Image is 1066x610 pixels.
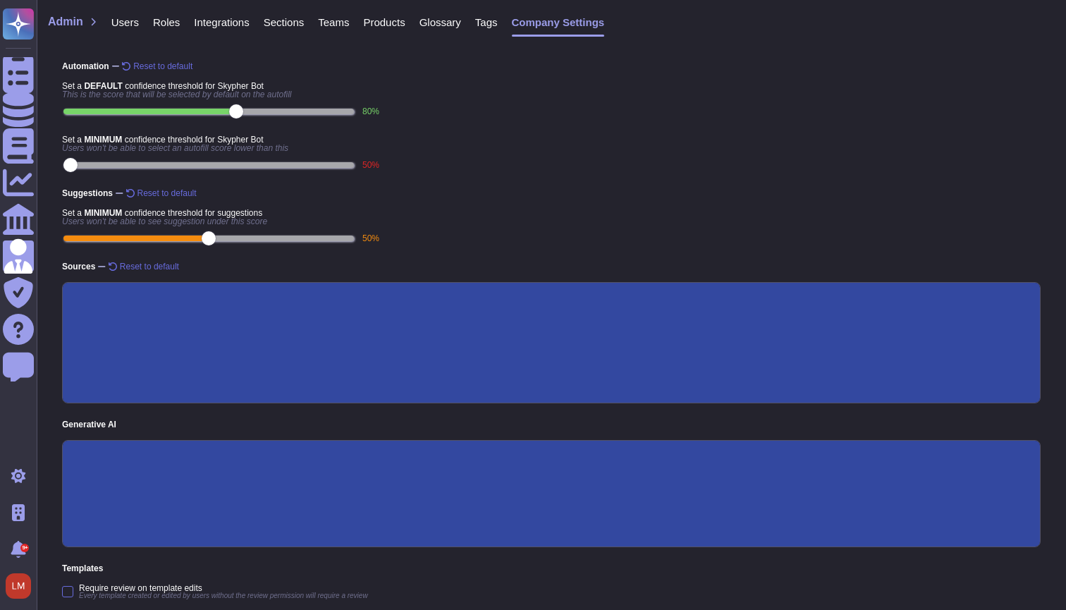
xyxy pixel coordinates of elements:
[194,17,249,28] span: Integrations
[62,209,379,217] span: Set a confidence threshold for suggestions
[120,262,179,271] span: Reset to default
[79,584,368,592] span: Require review on template edits
[133,62,192,71] span: Reset to default
[264,17,305,28] span: Sections
[62,189,1041,197] span: Suggestions
[318,17,349,28] span: Teams
[109,262,179,271] button: Reset to default
[363,17,405,28] span: Products
[153,17,180,28] span: Roles
[62,82,379,90] span: Set a confidence threshold for Skypher Bot
[512,17,605,28] span: Company Settings
[20,544,29,552] div: 9+
[84,208,122,218] b: MINIMUM
[79,592,368,599] span: Every template created or edited by users without the review permission will require a review
[62,564,1041,573] span: Templates
[62,135,379,144] span: Set a confidence threshold for Skypher Bot
[137,189,197,197] span: Reset to default
[62,90,379,99] span: This is the score that will be selected by default on the autofill
[62,262,1041,271] span: Sources
[62,62,1041,71] span: Automation
[84,81,122,91] b: DEFAULT
[475,17,498,28] span: Tags
[362,161,379,169] label: 50 %
[62,420,1041,429] span: Generative AI
[362,234,379,243] label: 50 %
[62,144,379,152] span: Users won't be able to select an autofill score lower than this
[362,107,379,116] label: 80 %
[419,17,461,28] span: Glossary
[111,17,139,28] span: Users
[122,62,192,71] button: Reset to default
[62,217,379,226] span: Users won't be able to see suggestion under this score
[126,189,197,197] button: Reset to default
[6,573,31,599] img: user
[84,135,122,145] b: MINIMUM
[48,16,83,28] span: Admin
[3,571,41,602] button: user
